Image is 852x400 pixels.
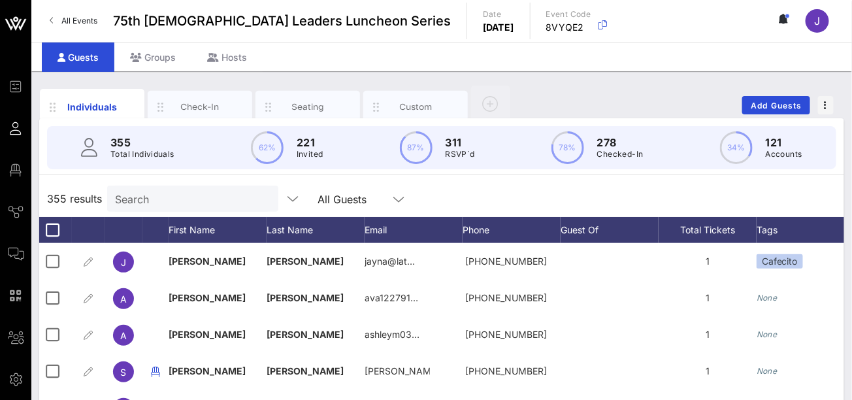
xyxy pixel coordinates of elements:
div: 1 [659,316,757,353]
div: All Guests [318,193,367,205]
div: Hosts [191,42,263,72]
div: Custom [387,101,445,113]
div: All Guests [310,186,414,212]
p: 121 [766,135,802,150]
div: Cafecito [757,254,803,269]
span: 75th [DEMOGRAPHIC_DATA] Leaders Luncheon Series [113,11,451,31]
p: 355 [110,135,174,150]
p: 278 [597,135,644,150]
div: Last Name [267,217,365,243]
span: Add Guests [751,101,802,110]
i: None [757,366,778,376]
a: All Events [42,10,105,31]
span: [PERSON_NAME] [169,292,246,303]
p: ava122791… [365,280,418,316]
p: Invited [297,148,323,161]
span: +13104367738 [465,256,547,267]
div: Total Tickets [659,217,757,243]
p: Total Individuals [110,148,174,161]
span: J [121,257,126,268]
p: [PERSON_NAME]… [365,353,430,390]
div: 1 [659,280,757,316]
span: All Events [61,16,97,25]
p: Accounts [766,148,802,161]
span: A [120,293,127,305]
span: [PERSON_NAME] [169,256,246,267]
span: J [815,14,821,27]
div: Check-In [171,101,229,113]
div: J [806,9,829,33]
div: Individuals [63,100,122,114]
div: 1 [659,243,757,280]
i: None [757,329,778,339]
p: 221 [297,135,323,150]
p: Date [483,8,514,21]
span: 355 results [47,191,102,207]
p: ashleym03… [365,316,419,353]
span: [PERSON_NAME] [267,256,344,267]
span: [PERSON_NAME] [267,365,344,376]
span: [PERSON_NAME] [267,329,344,340]
span: [PERSON_NAME] [267,292,344,303]
div: Guest Of [561,217,659,243]
p: 8VYQE2 [546,21,591,34]
div: Guests [42,42,114,72]
span: [PERSON_NAME] [169,365,246,376]
span: +19158005079 [465,329,547,340]
div: Email [365,217,463,243]
span: S [121,367,127,378]
span: +15129684884 [465,365,547,376]
i: None [757,293,778,303]
span: [PERSON_NAME] [169,329,246,340]
p: Checked-In [597,148,644,161]
div: Groups [114,42,191,72]
div: Seating [279,101,337,113]
p: Event Code [546,8,591,21]
p: 311 [446,135,475,150]
span: +15127792652 [465,292,547,303]
p: [DATE] [483,21,514,34]
div: First Name [169,217,267,243]
button: Add Guests [742,96,810,114]
div: Phone [463,217,561,243]
div: 1 [659,353,757,390]
span: A [120,330,127,341]
p: RSVP`d [446,148,475,161]
p: jayna@lat… [365,243,415,280]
